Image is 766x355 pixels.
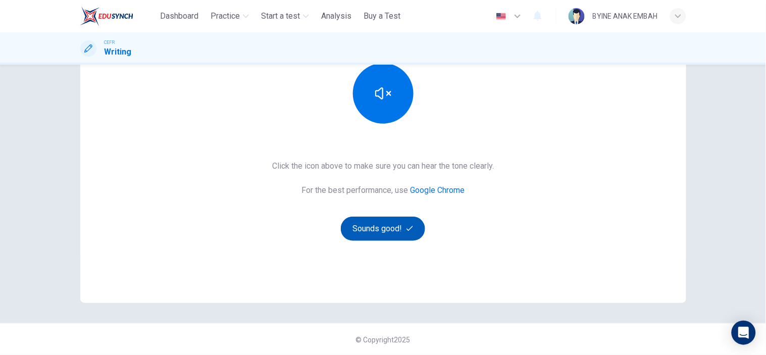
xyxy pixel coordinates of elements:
img: ELTC logo [80,6,133,26]
h6: Click the icon above to make sure you can hear the tone clearly. [272,160,494,172]
button: Analysis [317,7,355,25]
button: Dashboard [156,7,202,25]
span: Analysis [321,10,351,22]
h1: Writing [105,46,132,58]
span: © Copyright 2025 [356,336,411,344]
button: Start a test [257,7,313,25]
span: Dashboard [160,10,198,22]
button: Buy a Test [360,7,404,25]
div: BYINE ANAK EMBAH [593,10,658,22]
div: Open Intercom Messenger [732,321,756,345]
img: Profile picture [569,8,585,24]
h6: For the best performance, use [301,184,465,196]
img: en [495,13,507,20]
span: CEFR [105,39,115,46]
button: Sounds good! [341,217,426,241]
span: Buy a Test [364,10,400,22]
a: Google Chrome [410,185,465,195]
a: ELTC logo [80,6,157,26]
span: Practice [211,10,240,22]
span: Start a test [261,10,300,22]
button: Practice [207,7,253,25]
